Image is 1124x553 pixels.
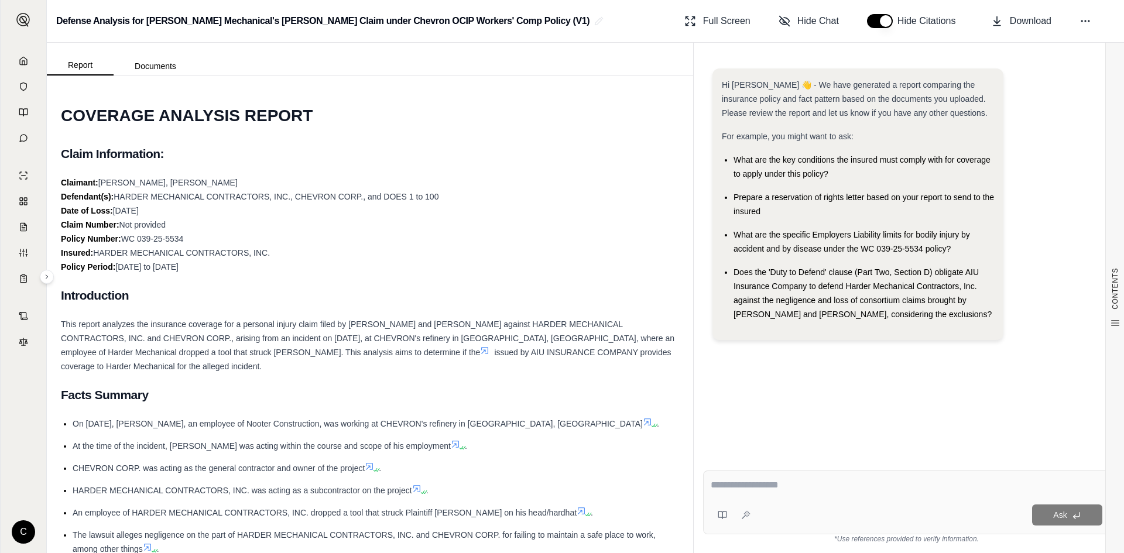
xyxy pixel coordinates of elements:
a: Coverage Table [8,267,39,290]
span: Hide Citations [897,14,963,28]
strong: Policy Period: [61,262,115,272]
span: An employee of HARDER MECHANICAL CONTRACTORS, INC. dropped a tool that struck Plaintiff [PERSON_N... [73,508,577,517]
span: [DATE] [113,206,139,215]
button: Hide Chat [774,9,844,33]
a: Contract Analysis [8,304,39,328]
a: Prompt Library [8,101,39,124]
strong: Date of Loss: [61,206,113,215]
span: On [DATE], [PERSON_NAME], an employee of Nooter Construction, was working at CHEVRON's refinery i... [73,419,643,428]
a: Custom Report [8,241,39,265]
h2: Claim Information: [61,142,679,166]
button: Documents [114,57,197,75]
h2: Facts Summary [61,383,679,407]
a: Home [8,49,39,73]
a: Single Policy [8,164,39,187]
span: [PERSON_NAME], [PERSON_NAME] [98,178,238,187]
button: Report [47,56,114,75]
span: Full Screen [703,14,751,28]
a: Claim Coverage [8,215,39,239]
a: Documents Vault [8,75,39,98]
a: Chat [8,126,39,150]
div: C [12,520,35,544]
span: What are the key conditions the insured must comply with for coverage to apply under this policy? [734,155,991,178]
h2: Defense Analysis for [PERSON_NAME] Mechanical's [PERSON_NAME] Claim under Chevron OCIP Workers' C... [56,11,590,32]
span: Ask [1053,510,1067,520]
a: Policy Comparisons [8,190,39,213]
span: Not provided [119,220,166,229]
span: Download [1010,14,1051,28]
span: Hi [PERSON_NAME] 👋 - We have generated a report comparing the insurance policy and fact pattern b... [722,80,988,118]
span: HARDER MECHANICAL CONTRACTORS, INC. [93,248,270,257]
span: HARDER MECHANICAL CONTRACTORS, INC., CHEVRON CORP., and DOES 1 to 100 [114,192,438,201]
a: Legal Search Engine [8,330,39,353]
h1: COVERAGE ANALYSIS REPORT [61,99,679,132]
strong: Claimant: [61,178,98,187]
h2: Introduction [61,283,679,308]
span: WC 039-25-5534 [121,234,184,243]
span: . [379,463,381,473]
span: . [591,508,593,517]
span: At the time of the incident, [PERSON_NAME] was acting within the course and scope of his employment [73,441,451,451]
strong: Insured: [61,248,93,257]
span: CONTENTS [1111,268,1120,310]
span: HARDER MECHANICAL CONTRACTORS, INC. was acting as a subcontractor on the project [73,486,412,495]
span: Hide Chat [797,14,839,28]
button: Expand sidebar [12,8,35,32]
span: Does the 'Duty to Defend' clause (Part Two, Section D) obligate AIU Insurance Company to defend H... [734,267,992,319]
button: Download [986,9,1056,33]
button: Full Screen [680,9,755,33]
div: *Use references provided to verify information. [703,534,1110,544]
strong: Policy Number: [61,234,121,243]
strong: Claim Number: [61,220,119,229]
span: CHEVRON CORP. was acting as the general contractor and owner of the project [73,463,365,473]
span: This report analyzes the insurance coverage for a personal injury claim filed by [PERSON_NAME] an... [61,320,674,357]
span: What are the specific Employers Liability limits for bodily injury by accident and by disease und... [734,230,970,253]
span: . [465,441,467,451]
span: [DATE] to [DATE] [115,262,179,272]
strong: Defendant(s): [61,192,114,201]
span: . [426,486,429,495]
img: Expand sidebar [16,13,30,27]
span: . [657,419,659,428]
span: For example, you might want to ask: [722,132,854,141]
button: Ask [1032,504,1102,525]
button: Expand sidebar [40,270,54,284]
span: Prepare a reservation of rights letter based on your report to send to the insured [734,193,994,216]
